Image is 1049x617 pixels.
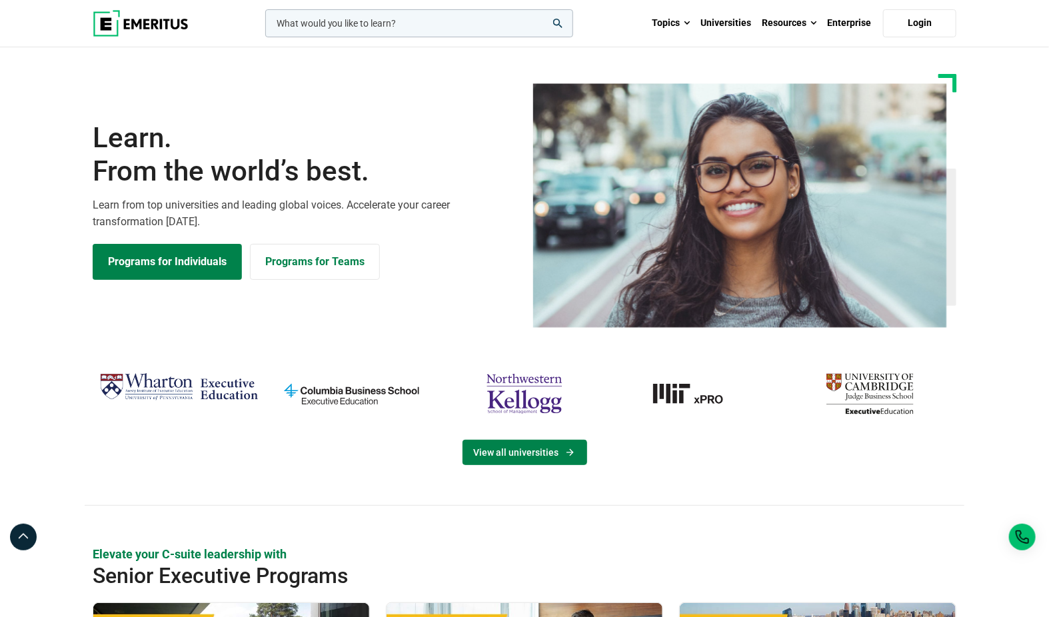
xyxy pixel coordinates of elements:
[93,562,870,589] h2: Senior Executive Programs
[445,368,604,420] img: northwestern-kellogg
[250,244,380,280] a: Explore for Business
[93,244,242,280] a: Explore Programs
[272,368,431,420] img: columbia-business-school
[93,197,517,231] p: Learn from top universities and leading global voices. Accelerate your career transformation [DATE].
[883,9,956,37] a: Login
[790,368,950,420] img: cambridge-judge-business-school
[618,368,777,420] a: MIT-xPRO
[93,155,517,188] span: From the world’s best.
[463,440,587,465] a: View Universities
[93,121,517,189] h1: Learn.
[618,368,777,420] img: MIT xPRO
[265,9,573,37] input: woocommerce-product-search-field-0
[533,83,947,328] img: Learn from the world's best
[93,546,956,562] p: Elevate your C-suite leadership with
[99,368,259,407] img: Wharton Executive Education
